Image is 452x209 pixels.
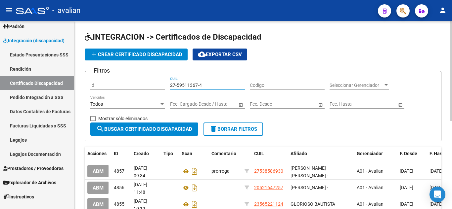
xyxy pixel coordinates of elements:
span: CUIL [254,151,264,156]
span: Seleccionar Gerenciador [330,83,383,88]
span: Mostrar sólo eliminados [98,115,148,122]
button: Buscar Certificado Discapacidad [90,122,198,136]
span: [DATE] [400,185,413,190]
span: GLORIOSO BAUTISTA [291,201,335,207]
span: Borrar Filtros [209,126,257,132]
span: 27538586930 [254,168,283,174]
span: 20521647257 [254,185,283,190]
input: Start date [330,101,350,107]
mat-icon: delete [209,125,217,133]
span: Comentario [211,151,236,156]
span: [DATE] [429,185,443,190]
div: Open Intercom Messenger [429,187,445,202]
button: Exportar CSV [193,49,247,60]
mat-icon: menu [5,6,13,14]
mat-icon: person [439,6,447,14]
span: prorroga [211,168,230,174]
span: [DATE] [429,201,443,207]
button: Crear Certificado Discapacidad [85,49,188,60]
mat-icon: cloud_download [198,50,206,58]
span: Exportar CSV [198,52,242,57]
datatable-header-cell: ID [111,147,131,161]
button: Open calendar [317,101,324,108]
datatable-header-cell: Tipo [161,147,179,161]
mat-icon: search [96,125,104,133]
span: ID [114,151,118,156]
span: Afiliado [291,151,307,156]
span: [DATE] 11:48 [134,182,147,195]
span: ABM [93,201,104,207]
button: ABM [87,165,109,177]
span: Instructivos [3,193,34,200]
datatable-header-cell: Comentario [209,147,242,161]
datatable-header-cell: Afiliado [288,147,354,161]
span: Explorador de Archivos [3,179,56,186]
datatable-header-cell: Creado [131,147,161,161]
span: Creado [134,151,149,156]
button: Open calendar [397,101,404,108]
span: Acciones [87,151,107,156]
span: [PERSON_NAME] - [291,185,328,190]
span: [DATE] 09:34 [134,165,147,178]
span: [PERSON_NAME] [PERSON_NAME] - [291,165,328,178]
span: Integración (discapacidad) [3,37,65,44]
span: A01 - Avalian [357,168,384,174]
span: Todos [90,101,103,107]
datatable-header-cell: F. Desde [397,147,427,161]
span: INTEGRACION -> Certificados de Discapacidad [85,32,261,42]
span: ABM [93,168,104,174]
span: [DATE] [400,201,413,207]
button: ABM [87,182,109,194]
input: Start date [170,101,191,107]
span: A01 - Avalian [357,201,384,207]
span: 23565221124 [254,201,283,207]
span: [DATE] [429,168,443,174]
span: Padrón [3,23,24,30]
span: 4856 [114,185,124,190]
span: 4857 [114,168,124,174]
span: A01 - Avalian [357,185,384,190]
span: F. Hasta [429,151,446,156]
datatable-header-cell: CUIL [251,147,288,161]
i: Descargar documento [190,183,199,193]
i: Descargar documento [190,166,199,177]
span: ABM [93,185,104,191]
span: Tipo [163,151,173,156]
span: F. Desde [400,151,417,156]
span: Prestadores / Proveedores [3,165,64,172]
h3: Filtros [90,66,113,75]
input: End date [276,101,308,107]
span: Buscar Certificado Discapacidad [96,126,192,132]
span: 4855 [114,201,124,207]
span: Gerenciador [357,151,383,156]
span: Scan [182,151,192,156]
input: End date [196,101,229,107]
span: - avalian [52,3,80,18]
button: Open calendar [237,101,244,108]
datatable-header-cell: Scan [179,147,209,161]
datatable-header-cell: Gerenciador [354,147,397,161]
mat-icon: add [90,50,98,58]
button: Borrar Filtros [203,122,263,136]
span: Crear Certificado Discapacidad [90,52,182,57]
input: Start date [250,101,270,107]
input: End date [356,101,388,107]
datatable-header-cell: Acciones [85,147,111,161]
span: [DATE] [400,168,413,174]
